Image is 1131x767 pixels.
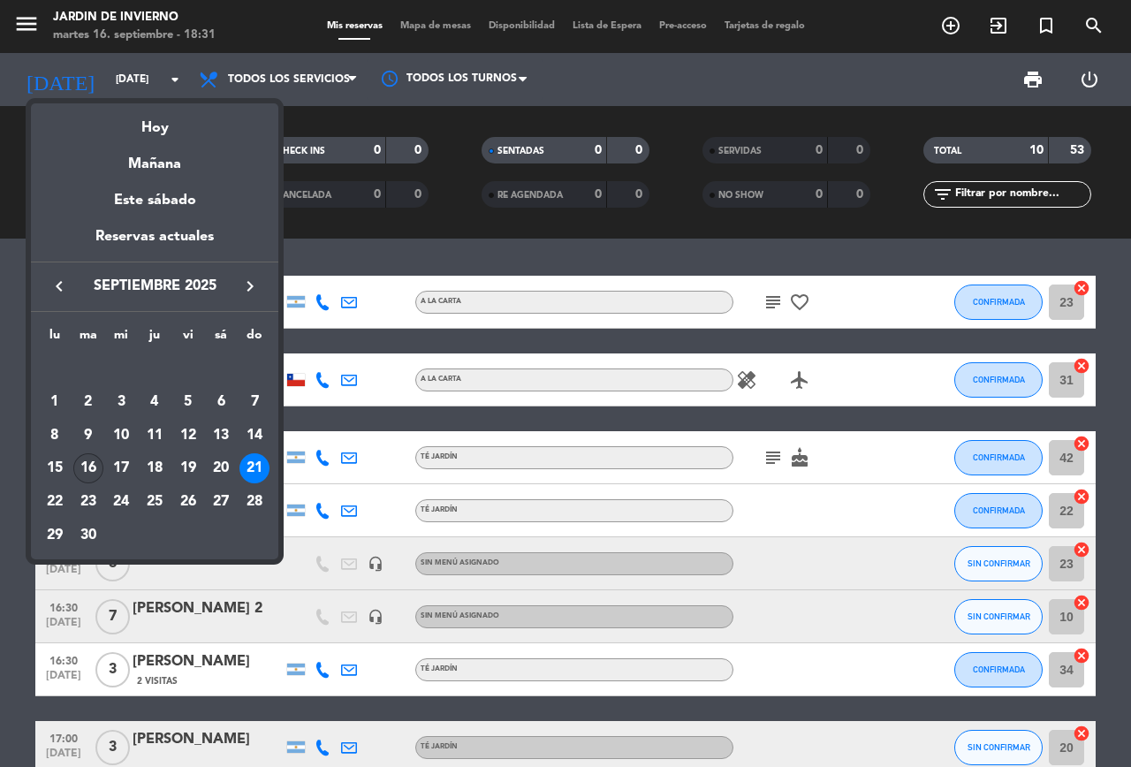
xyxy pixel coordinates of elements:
td: 16 de septiembre de 2025 [72,452,105,485]
td: 1 de septiembre de 2025 [38,385,72,419]
td: 26 de septiembre de 2025 [171,485,205,519]
div: 1 [40,387,70,417]
div: 27 [206,487,236,517]
div: 12 [173,421,203,451]
div: Este sábado [31,176,278,225]
div: 24 [106,487,136,517]
button: keyboard_arrow_left [43,275,75,298]
td: 29 de septiembre de 2025 [38,519,72,552]
td: 28 de septiembre de 2025 [238,485,271,519]
th: jueves [138,325,171,353]
td: 12 de septiembre de 2025 [171,419,205,452]
td: 15 de septiembre de 2025 [38,452,72,485]
div: 29 [40,520,70,551]
i: keyboard_arrow_right [239,276,261,297]
td: 13 de septiembre de 2025 [205,419,239,452]
div: 16 [73,453,103,483]
div: Reservas actuales [31,225,278,262]
th: domingo [238,325,271,353]
td: 9 de septiembre de 2025 [72,419,105,452]
td: 19 de septiembre de 2025 [171,452,205,485]
div: 17 [106,453,136,483]
div: 26 [173,487,203,517]
div: 25 [140,487,170,517]
div: 5 [173,387,203,417]
td: 7 de septiembre de 2025 [238,385,271,419]
div: 21 [239,453,269,483]
th: viernes [171,325,205,353]
th: sábado [205,325,239,353]
td: 2 de septiembre de 2025 [72,385,105,419]
td: SEP. [38,352,271,385]
span: septiembre 2025 [75,275,234,298]
div: 6 [206,387,236,417]
td: 6 de septiembre de 2025 [205,385,239,419]
td: 5 de septiembre de 2025 [171,385,205,419]
td: 25 de septiembre de 2025 [138,485,171,519]
div: 2 [73,387,103,417]
div: 20 [206,453,236,483]
i: keyboard_arrow_left [49,276,70,297]
div: 23 [73,487,103,517]
div: 14 [239,421,269,451]
td: 24 de septiembre de 2025 [104,485,138,519]
td: 23 de septiembre de 2025 [72,485,105,519]
td: 27 de septiembre de 2025 [205,485,239,519]
td: 14 de septiembre de 2025 [238,419,271,452]
td: 30 de septiembre de 2025 [72,519,105,552]
th: miércoles [104,325,138,353]
div: 19 [173,453,203,483]
td: 3 de septiembre de 2025 [104,385,138,419]
div: 3 [106,387,136,417]
th: martes [72,325,105,353]
div: 13 [206,421,236,451]
td: 20 de septiembre de 2025 [205,452,239,485]
div: 18 [140,453,170,483]
div: 30 [73,520,103,551]
td: 11 de septiembre de 2025 [138,419,171,452]
div: Mañana [31,140,278,176]
div: 4 [140,387,170,417]
td: 22 de septiembre de 2025 [38,485,72,519]
th: lunes [38,325,72,353]
div: 9 [73,421,103,451]
div: 8 [40,421,70,451]
div: 22 [40,487,70,517]
button: keyboard_arrow_right [234,275,266,298]
td: 17 de septiembre de 2025 [104,452,138,485]
td: 8 de septiembre de 2025 [38,419,72,452]
div: 28 [239,487,269,517]
td: 18 de septiembre de 2025 [138,452,171,485]
div: Hoy [31,103,278,140]
div: 10 [106,421,136,451]
div: 7 [239,387,269,417]
td: 21 de septiembre de 2025 [238,452,271,485]
div: 11 [140,421,170,451]
div: 15 [40,453,70,483]
td: 4 de septiembre de 2025 [138,385,171,419]
td: 10 de septiembre de 2025 [104,419,138,452]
